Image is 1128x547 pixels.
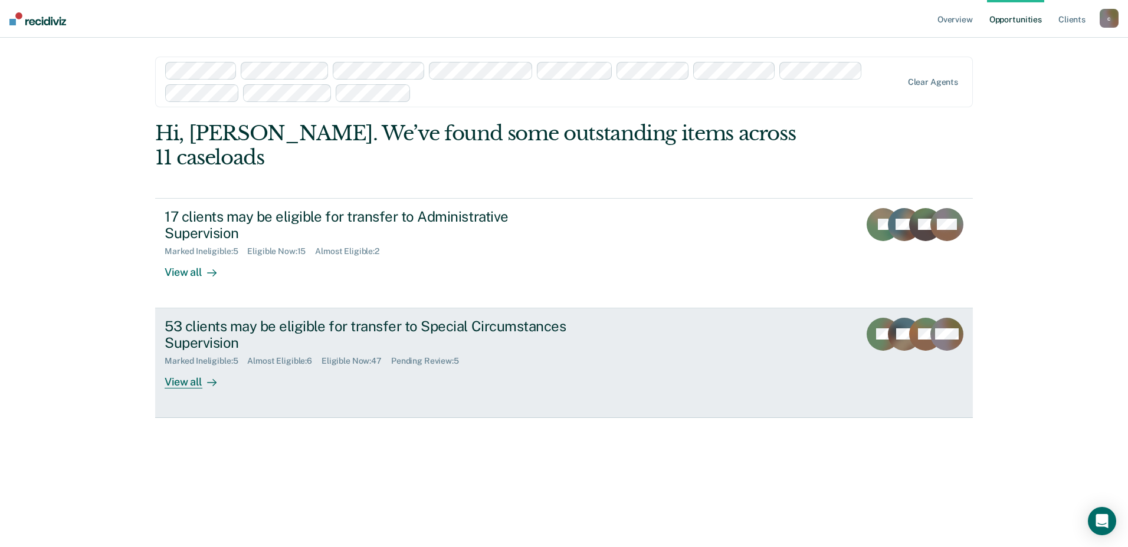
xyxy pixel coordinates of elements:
div: View all [165,366,231,389]
div: Marked Ineligible : 5 [165,246,247,256]
div: Pending Review : 5 [391,356,468,366]
img: Recidiviz [9,12,66,25]
div: Eligible Now : 47 [322,356,391,366]
a: 17 clients may be eligible for transfer to Administrative SupervisionMarked Ineligible:5Eligible ... [155,198,973,308]
div: Almost Eligible : 2 [315,246,389,256]
div: Clear agents [908,77,958,87]
button: c [1100,9,1119,28]
div: Hi, [PERSON_NAME]. We’ve found some outstanding items across 11 caseloads [155,121,809,170]
div: Open Intercom Messenger [1088,507,1116,535]
a: 53 clients may be eligible for transfer to Special Circumstances SupervisionMarked Ineligible:5Al... [155,308,973,418]
div: 53 clients may be eligible for transfer to Special Circumstances Supervision [165,318,579,352]
div: View all [165,256,231,279]
div: Eligible Now : 15 [247,246,315,256]
div: 17 clients may be eligible for transfer to Administrative Supervision [165,208,579,242]
div: Marked Ineligible : 5 [165,356,247,366]
div: Almost Eligible : 6 [247,356,322,366]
